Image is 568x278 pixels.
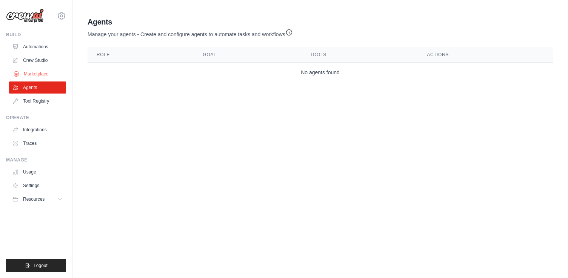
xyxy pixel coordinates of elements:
[6,157,66,163] div: Manage
[301,47,418,63] th: Tools
[9,137,66,149] a: Traces
[9,180,66,192] a: Settings
[88,27,293,38] p: Manage your agents - Create and configure agents to automate tasks and workflows
[194,47,301,63] th: Goal
[6,9,44,23] img: Logo
[418,47,553,63] th: Actions
[9,54,66,66] a: Crew Studio
[9,124,66,136] a: Integrations
[23,196,45,202] span: Resources
[9,41,66,53] a: Automations
[10,68,67,80] a: Marketplace
[34,263,48,269] span: Logout
[9,95,66,107] a: Tool Registry
[88,47,194,63] th: Role
[88,17,293,27] h2: Agents
[9,193,66,205] button: Resources
[9,81,66,94] a: Agents
[6,259,66,272] button: Logout
[88,63,553,83] td: No agents found
[6,32,66,38] div: Build
[6,115,66,121] div: Operate
[9,166,66,178] a: Usage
